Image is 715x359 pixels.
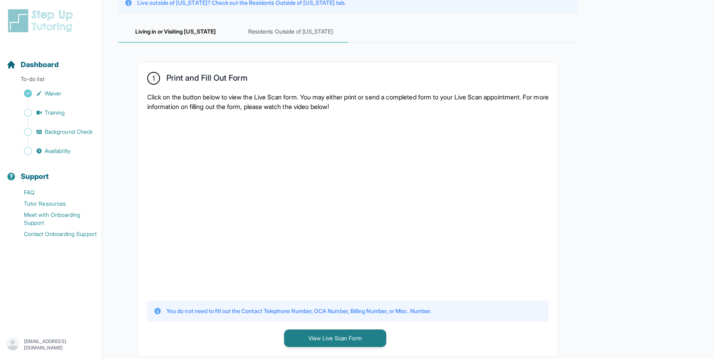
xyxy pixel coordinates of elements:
a: Training [6,107,102,118]
p: [EMAIL_ADDRESS][DOMAIN_NAME] [24,338,95,351]
a: FAQ [6,187,102,198]
button: [EMAIL_ADDRESS][DOMAIN_NAME] [6,337,95,352]
span: Support [21,171,49,182]
a: Contact Onboarding Support [6,228,102,240]
a: View Live Scan Form [284,334,386,342]
span: Dashboard [21,59,59,70]
button: View Live Scan Form [284,329,386,347]
a: Tutor Resources [6,198,102,209]
a: Availability [6,145,102,157]
h2: Print and Fill Out Form [166,73,247,86]
iframe: YouTube video player [147,118,427,293]
a: Meet with Onboarding Support [6,209,102,228]
nav: Tabs [118,21,578,43]
a: Dashboard [6,59,59,70]
p: You do not need to fill out the Contact Telephone Number, OCA Number, Billing Number, or Misc. Nu... [166,307,431,315]
span: Availability [45,147,70,155]
img: logo [6,8,77,34]
button: Support [3,158,99,185]
span: Living in or Visiting [US_STATE] [118,21,233,43]
span: 1 [152,73,155,83]
span: Waiver [45,89,61,97]
span: Residents Outside of [US_STATE] [233,21,348,43]
p: Click on the button below to view the Live Scan form. You may either print or send a completed fo... [147,92,549,111]
p: To-do list [3,75,99,86]
a: Background Check [6,126,102,137]
a: Waiver [6,88,102,99]
button: Dashboard [3,46,99,73]
span: Background Check [45,128,93,136]
span: Training [45,109,65,117]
